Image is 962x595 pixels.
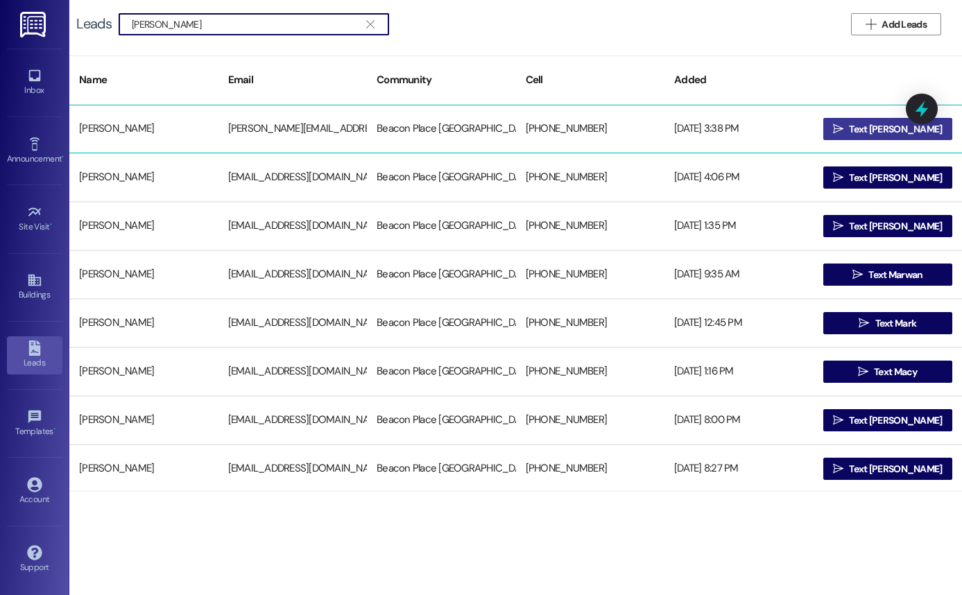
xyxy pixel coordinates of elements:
a: Templates • [7,405,62,442]
div: [DATE] 1:35 PM [664,212,814,240]
span: • [53,424,55,434]
span: Text [PERSON_NAME] [849,219,942,234]
button: Text Marwan [823,264,953,286]
div: Beacon Place [GEOGRAPHIC_DATA] [367,309,516,337]
div: [PERSON_NAME][EMAIL_ADDRESS][PERSON_NAME][DOMAIN_NAME] [218,115,368,143]
i:  [858,366,868,377]
div: [PHONE_NUMBER] [516,455,665,483]
div: [DATE] 12:45 PM [664,309,814,337]
div: [DATE] 8:27 PM [664,455,814,483]
div: Beacon Place [GEOGRAPHIC_DATA] [367,261,516,288]
div: [EMAIL_ADDRESS][DOMAIN_NAME] [218,261,368,288]
i:  [833,123,843,135]
div: Beacon Place [GEOGRAPHIC_DATA] [367,212,516,240]
div: [PHONE_NUMBER] [516,309,665,337]
div: Added [664,63,814,97]
button: Text [PERSON_NAME] [823,118,953,140]
div: [PHONE_NUMBER] [516,358,665,386]
button: Clear text [359,14,381,35]
i:  [833,221,843,232]
div: Community [367,63,516,97]
button: Text [PERSON_NAME] [823,409,953,431]
i:  [866,19,876,30]
button: Text Mark [823,312,953,334]
div: Beacon Place [GEOGRAPHIC_DATA] [367,358,516,386]
i:  [366,19,374,30]
span: Text Macy [874,365,918,379]
a: Support [7,541,62,578]
div: [PERSON_NAME] [69,212,218,240]
div: [DATE] 3:38 PM [664,115,814,143]
button: Text [PERSON_NAME] [823,458,953,480]
div: [EMAIL_ADDRESS][DOMAIN_NAME] [218,455,368,483]
div: [PHONE_NUMBER] [516,164,665,191]
input: Search name/email/community (quotes for exact match e.g. "John Smith") [132,15,359,34]
span: Text [PERSON_NAME] [849,122,942,137]
div: [PHONE_NUMBER] [516,212,665,240]
div: [PHONE_NUMBER] [516,115,665,143]
div: [EMAIL_ADDRESS][DOMAIN_NAME] [218,358,368,386]
span: Text Marwan [868,268,922,282]
div: Cell [516,63,665,97]
button: Text Macy [823,361,953,383]
span: Text [PERSON_NAME] [849,171,942,185]
span: • [50,220,52,230]
button: Text [PERSON_NAME] [823,215,953,237]
div: [PHONE_NUMBER] [516,261,665,288]
div: [EMAIL_ADDRESS][DOMAIN_NAME] [218,406,368,434]
img: ResiDesk Logo [20,12,49,37]
div: [PERSON_NAME] [69,261,218,288]
div: [DATE] 1:16 PM [664,358,814,386]
div: [PERSON_NAME] [69,164,218,191]
div: [EMAIL_ADDRESS][DOMAIN_NAME] [218,212,368,240]
div: Name [69,63,218,97]
span: Add Leads [882,17,927,32]
a: Site Visit • [7,200,62,238]
div: [DATE] 4:06 PM [664,164,814,191]
span: Text Mark [875,316,917,331]
button: Text [PERSON_NAME] [823,166,953,189]
div: Beacon Place [GEOGRAPHIC_DATA] [367,406,516,434]
span: Text [PERSON_NAME] [849,462,942,476]
a: Leads [7,336,62,374]
a: Inbox [7,64,62,101]
i:  [859,318,869,329]
i:  [852,269,863,280]
i:  [833,415,843,426]
div: Beacon Place [GEOGRAPHIC_DATA] [367,455,516,483]
span: Text [PERSON_NAME] [849,413,942,428]
div: Beacon Place [GEOGRAPHIC_DATA] [367,164,516,191]
div: [PHONE_NUMBER] [516,406,665,434]
div: Leads [76,17,112,31]
div: [DATE] 8:00 PM [664,406,814,434]
div: [EMAIL_ADDRESS][DOMAIN_NAME] [218,309,368,337]
div: Email [218,63,368,97]
div: [PERSON_NAME] [69,115,218,143]
a: Buildings [7,268,62,306]
i:  [833,463,843,474]
button: Add Leads [851,13,941,35]
div: [PERSON_NAME] [69,455,218,483]
a: Account [7,473,62,510]
div: [PERSON_NAME] [69,358,218,386]
i:  [833,172,843,183]
div: [PERSON_NAME] [69,406,218,434]
span: • [62,152,64,162]
div: [PERSON_NAME] [69,309,218,337]
div: [DATE] 9:35 AM [664,261,814,288]
div: Beacon Place [GEOGRAPHIC_DATA] [367,115,516,143]
div: [EMAIL_ADDRESS][DOMAIN_NAME] [218,164,368,191]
